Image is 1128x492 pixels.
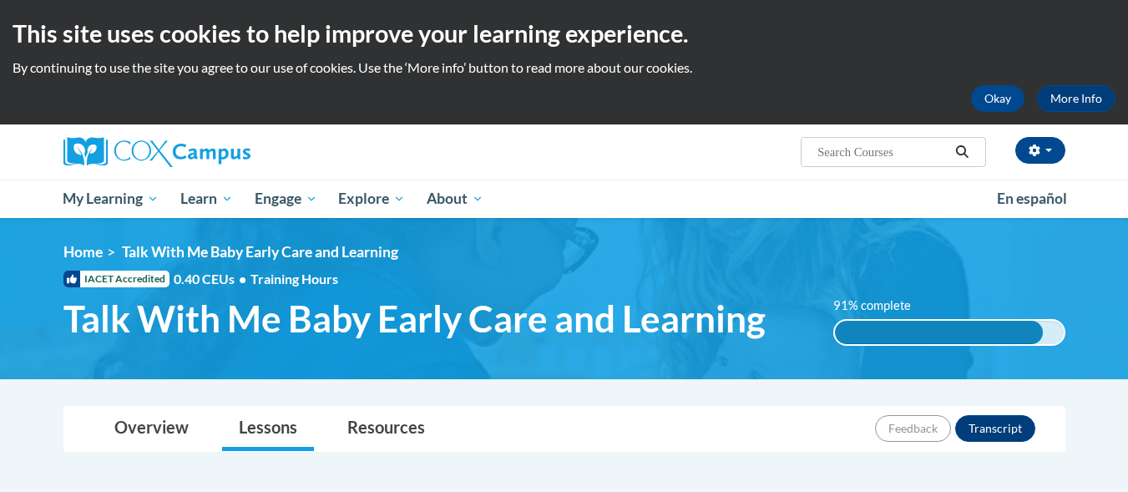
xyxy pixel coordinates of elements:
a: Lessons [222,407,314,451]
p: By continuing to use the site you agree to our use of cookies. Use the ‘More info’ button to read... [13,58,1115,77]
a: Resources [331,407,442,451]
a: My Learning [53,180,170,218]
span: Engage [255,189,317,209]
input: Search Courses [816,142,949,162]
a: More Info [1037,85,1115,112]
img: Cox Campus [63,137,250,167]
button: Search [949,142,974,162]
div: Main menu [38,180,1090,218]
button: Transcript [955,415,1035,442]
span: About [427,189,483,209]
span: Learn [180,189,233,209]
button: Account Settings [1015,137,1065,164]
span: En español [997,190,1067,207]
span: Talk With Me Baby Early Care and Learning [63,297,766,341]
a: Explore [327,180,416,218]
span: Talk With Me Baby Early Care and Learning [122,243,398,261]
h2: This site uses cookies to help improve your learning experience. [13,17,1115,50]
a: Home [63,243,103,261]
span: Training Hours [250,271,338,287]
a: Overview [98,407,205,451]
span: 0.40 CEUs [174,270,250,288]
label: 91% complete [833,297,929,315]
button: Feedback [875,415,951,442]
span: IACET Accredited [63,271,169,287]
a: Engage [244,180,328,218]
a: About [416,180,494,218]
button: Okay [971,85,1024,112]
div: 91% complete [835,321,1043,344]
a: Learn [169,180,244,218]
a: Cox Campus [63,137,381,167]
span: My Learning [63,189,159,209]
a: En español [986,181,1078,216]
span: • [239,271,246,287]
span: Explore [338,189,405,209]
